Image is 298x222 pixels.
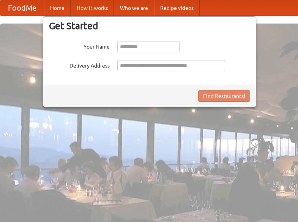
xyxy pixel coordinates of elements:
[71,0,114,16] a: How it works
[49,60,110,69] label: Delivery Address
[44,0,71,16] a: Home
[154,0,200,16] a: Recipe videos
[0,0,44,16] a: FoodMe
[49,20,250,31] h3: Get Started
[198,90,250,102] button: Find Restaurants!
[114,0,154,16] a: Who we are
[49,41,110,50] label: Your Name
